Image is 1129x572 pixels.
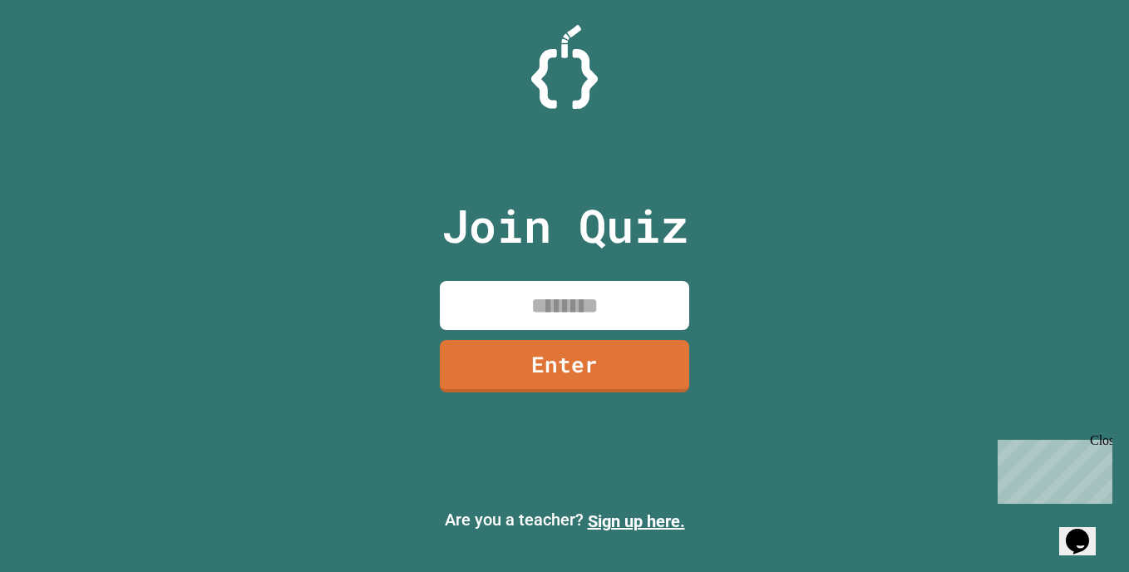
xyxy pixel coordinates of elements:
[441,191,688,260] p: Join Quiz
[1059,505,1112,555] iframe: chat widget
[531,25,598,109] img: Logo.svg
[440,340,689,392] a: Enter
[13,507,1116,534] p: Are you a teacher?
[7,7,115,106] div: Chat with us now!Close
[588,511,685,531] a: Sign up here.
[991,433,1112,504] iframe: chat widget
